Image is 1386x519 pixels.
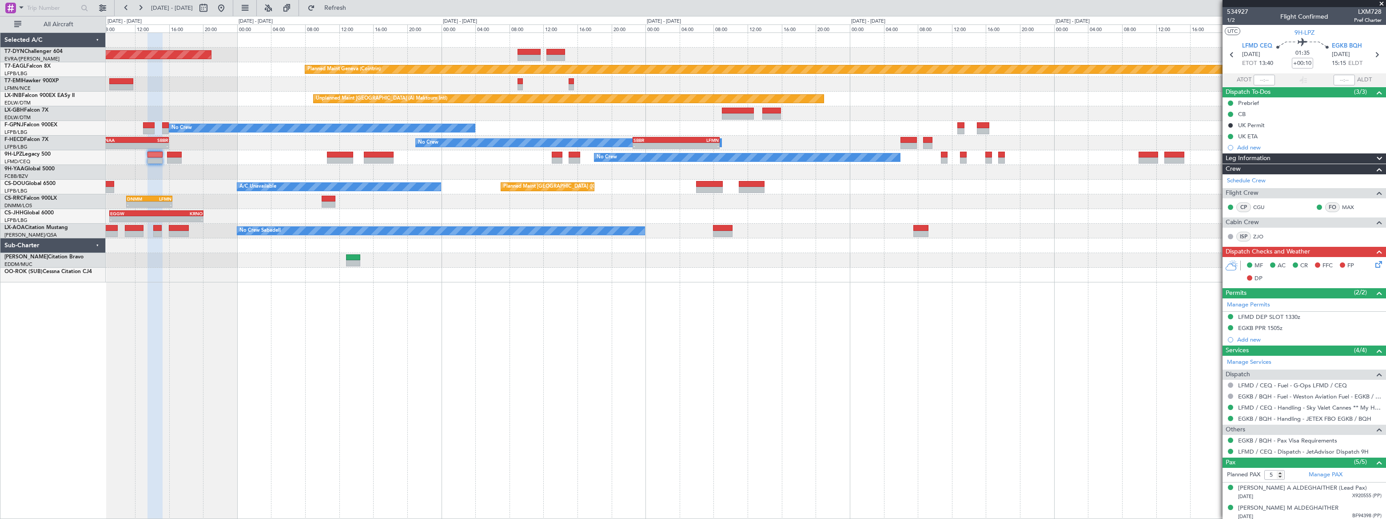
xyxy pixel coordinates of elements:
[1226,346,1249,356] span: Services
[1242,42,1272,51] span: LFMD CEQ
[1295,49,1310,58] span: 01:35
[1238,448,1369,455] a: LFMD / CEQ - Dispatch - JetAdvisor Dispatch 9H
[748,24,782,32] div: 12:00
[816,24,850,32] div: 20:00
[108,18,142,25] div: [DATE] - [DATE]
[1253,233,1273,241] a: ZJO
[1055,18,1090,25] div: [DATE] - [DATE]
[1238,382,1347,389] a: LFMD / CEQ - Fuel - G-Ops LFMD / CEQ
[4,202,32,209] a: DNMM/LOS
[110,217,156,222] div: -
[303,1,357,15] button: Refresh
[4,129,28,136] a: LFPB/LBG
[1238,324,1282,332] div: EGKB PPR 1505z
[1226,153,1270,164] span: Leg Information
[1238,437,1337,444] a: EGKB / BQH - Pax Visa Requirements
[1236,232,1251,241] div: ISP
[1238,493,1253,500] span: [DATE]
[4,114,31,121] a: EDLW/DTM
[101,143,135,149] div: -
[1226,425,1245,435] span: Others
[4,49,63,54] a: T7-DYNChallenger 604
[1354,7,1382,16] span: LXM728
[1226,458,1235,468] span: Pax
[317,5,354,11] span: Refresh
[1354,457,1367,467] span: (5/5)
[1278,262,1286,270] span: AC
[237,24,271,32] div: 00:00
[713,24,748,32] div: 08:00
[27,1,78,15] input: Trip Number
[1226,370,1250,380] span: Dispatch
[1238,484,1367,493] div: [PERSON_NAME] A ALDEGHAITHER (Lead Pax)
[1354,16,1382,24] span: Pref Charter
[1225,27,1240,35] button: UTC
[4,137,24,142] span: F-HECD
[171,121,192,135] div: No Crew
[680,24,714,32] div: 04:00
[4,196,24,201] span: CS-RRC
[1280,12,1328,21] div: Flight Confirmed
[4,261,32,268] a: EDDM/MUC
[1226,288,1247,298] span: Permits
[597,151,617,164] div: No Crew
[1020,24,1054,32] div: 20:00
[884,24,918,32] div: 04:00
[316,92,447,105] div: Unplanned Maint [GEOGRAPHIC_DATA] (Al Maktoum Intl)
[149,196,171,201] div: LFMN
[135,137,168,143] div: SBBR
[1347,262,1354,270] span: FP
[4,269,92,274] a: OO-ROK (SUB)Cessna Citation CJ4
[1309,471,1342,479] a: Manage PAX
[4,78,22,84] span: T7-EMI
[4,137,48,142] a: F-HECDFalcon 7X
[4,158,30,165] a: LFMD/CEQ
[1238,393,1382,400] a: EGKB / BQH - Fuel - Weston Aviation Fuel - EGKB / BQH
[4,269,43,274] span: OO-ROK (SUB)
[127,202,149,207] div: -
[1352,492,1382,500] span: X920555 (PP)
[645,24,680,32] div: 00:00
[4,225,25,230] span: LX-AOA
[156,217,203,222] div: -
[151,4,193,12] span: [DATE] - [DATE]
[1236,202,1251,212] div: CP
[1354,346,1367,355] span: (4/4)
[418,136,438,149] div: No Crew
[4,166,55,172] a: 9H-YAAGlobal 5000
[4,78,59,84] a: T7-EMIHawker 900XP
[203,24,237,32] div: 20:00
[1238,133,1258,140] div: UK ETA
[4,217,28,224] a: LFPB/LBG
[986,24,1020,32] div: 16:00
[4,56,60,62] a: EVRA/[PERSON_NAME]
[1255,274,1263,283] span: DP
[1300,262,1308,270] span: CR
[169,24,203,32] div: 16:00
[4,225,68,230] a: LX-AOACitation Mustang
[101,137,135,143] div: DNAA
[4,64,51,69] a: T7-EAGLFalcon 8X
[1238,415,1371,422] a: EGKB / BQH - Handling - JETEX FBO EGKB / BQH
[1354,87,1367,97] span: (3/3)
[918,24,952,32] div: 08:00
[4,122,57,128] a: F-GPNJFalcon 900EX
[307,63,381,76] div: Planned Maint Geneva (Cointrin)
[1227,177,1266,185] a: Schedule Crew
[1354,288,1367,297] span: (2/2)
[1238,404,1382,411] a: LFMD / CEQ - Handling - Sky Valet Cannes ** My Handling**LFMD / CEQ
[1156,24,1191,32] div: 12:00
[4,85,31,92] a: LFMN/NCE
[1088,24,1122,32] div: 04:00
[1237,336,1382,343] div: Add new
[676,137,719,143] div: LFMN
[1348,59,1362,68] span: ELDT
[1226,87,1270,97] span: Dispatch To-Dos
[1238,121,1265,129] div: UK Permit
[1357,76,1372,84] span: ALDT
[1238,110,1246,118] div: CB
[239,180,276,193] div: A/C Unavailable
[543,24,577,32] div: 12:00
[4,181,56,186] a: CS-DOUGlobal 6500
[4,100,31,106] a: EDLW/DTM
